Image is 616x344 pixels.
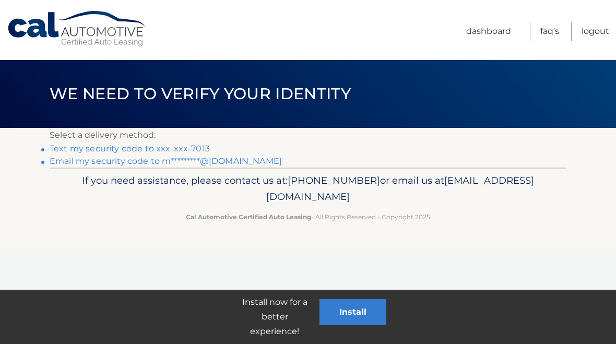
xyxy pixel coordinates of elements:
p: If you need assistance, please contact us at: or email us at [56,172,560,206]
p: - All Rights Reserved - Copyright 2025 [56,211,560,222]
a: Logout [582,22,609,41]
a: Cal Automotive [7,10,148,48]
a: FAQ's [540,22,559,41]
p: Select a delivery method: [50,128,566,143]
span: We need to verify your identity [50,84,351,103]
button: Install [319,299,386,325]
a: Email my security code to m*********@[DOMAIN_NAME] [50,156,282,166]
strong: Cal Automotive Certified Auto Leasing [186,213,311,221]
a: Dashboard [466,22,511,41]
a: Text my security code to xxx-xxx-7013 [50,144,210,153]
p: Install now for a better experience! [230,295,319,339]
span: [PHONE_NUMBER] [288,174,380,186]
